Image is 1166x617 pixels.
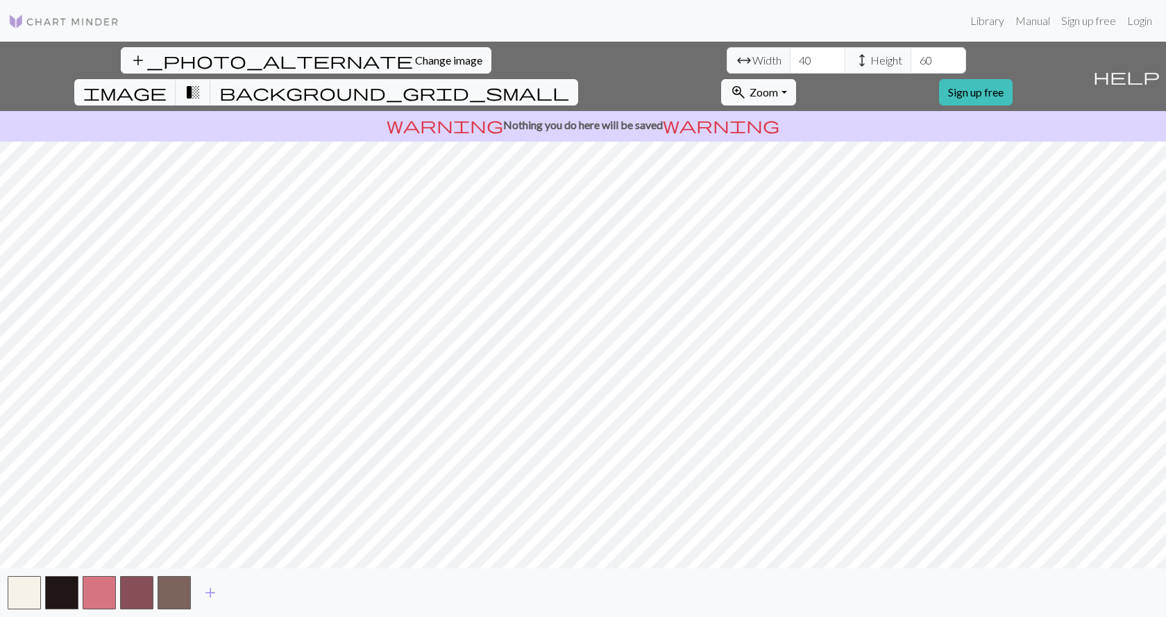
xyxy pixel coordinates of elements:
span: Height [870,52,902,69]
a: Sign up free [1056,7,1122,35]
span: Zoom [750,85,778,99]
button: Help [1087,42,1166,111]
img: Logo [8,13,119,30]
button: Change image [121,47,491,74]
a: Sign up free [939,79,1013,105]
a: Manual [1010,7,1056,35]
span: warning [387,115,503,135]
span: zoom_in [730,83,747,102]
span: height [854,51,870,70]
span: add [202,583,219,602]
p: Nothing you do here will be saved [6,117,1160,133]
span: Change image [415,53,482,67]
a: Login [1122,7,1158,35]
span: help [1093,67,1160,86]
span: warning [663,115,779,135]
span: add_photo_alternate [130,51,413,70]
span: arrow_range [736,51,752,70]
span: transition_fade [185,83,201,102]
span: background_grid_small [219,83,569,102]
button: Add color [193,580,228,606]
span: image [83,83,167,102]
span: Width [752,52,781,69]
a: Library [965,7,1010,35]
button: Zoom [721,79,795,105]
